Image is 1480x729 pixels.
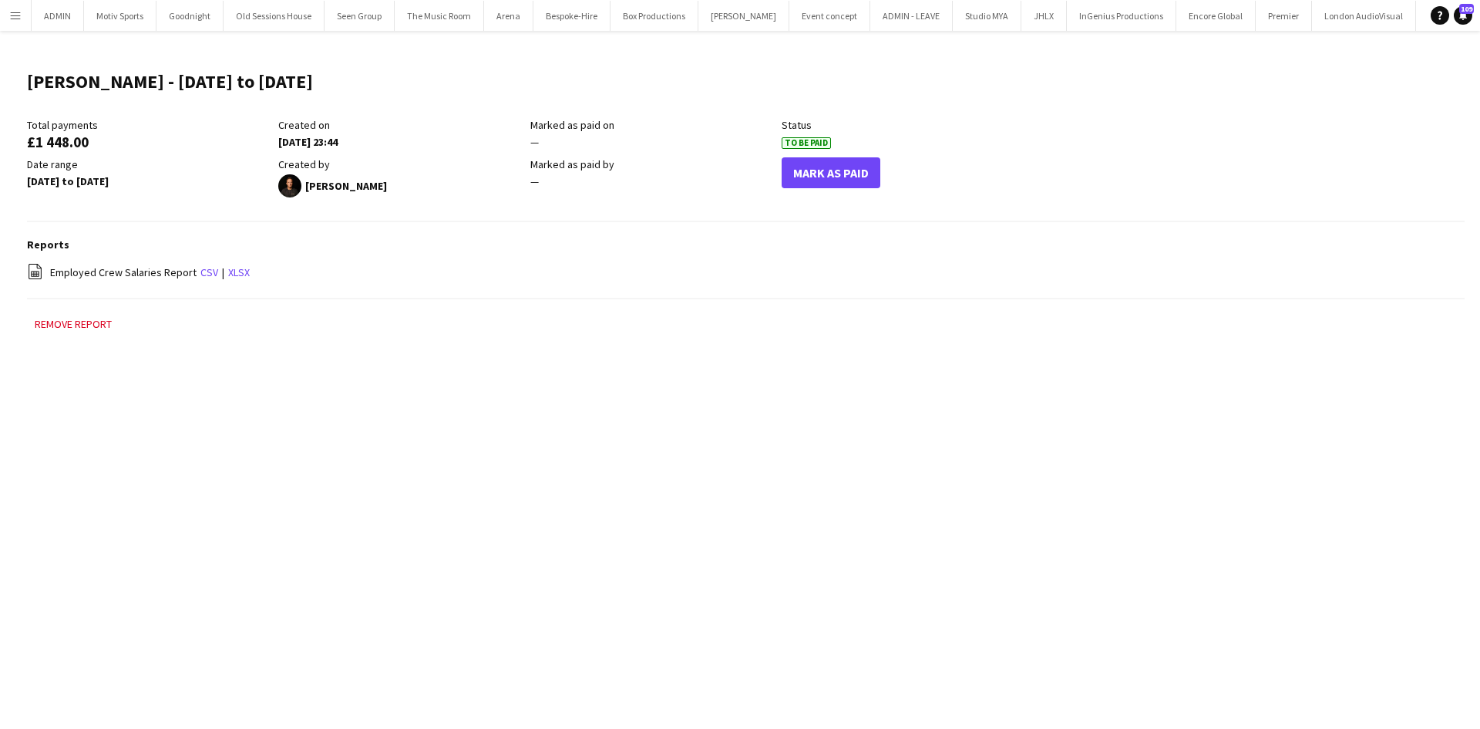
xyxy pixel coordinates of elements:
div: [DATE] 23:44 [278,135,522,149]
div: £1 448.00 [27,135,271,149]
button: Motiv Sports [84,1,156,31]
button: Goodnight [156,1,224,31]
div: [DATE] to [DATE] [27,174,271,188]
div: Status [782,118,1025,132]
button: Bespoke-Hire [533,1,610,31]
div: Total payments [27,118,271,132]
button: Box Productions [610,1,698,31]
button: [PERSON_NAME] [698,1,789,31]
div: Created on [278,118,522,132]
div: Marked as paid on [530,118,774,132]
div: [PERSON_NAME] [278,174,522,197]
button: ADMIN [32,1,84,31]
span: — [530,174,539,188]
button: ADMIN - LEAVE [870,1,953,31]
button: Studio MYA [953,1,1021,31]
a: 109 [1454,6,1472,25]
button: Encore Global [1176,1,1256,31]
button: Mark As Paid [782,157,880,188]
button: Event concept [789,1,870,31]
div: Marked as paid by [530,157,774,171]
button: Remove report [27,315,119,333]
span: To Be Paid [782,137,831,149]
button: InGenius Productions [1067,1,1176,31]
button: London AudioVisual [1312,1,1416,31]
div: Created by [278,157,522,171]
button: Arena [484,1,533,31]
h1: [PERSON_NAME] - [DATE] to [DATE] [27,70,313,93]
span: Employed Crew Salaries Report [50,265,197,279]
h3: Reports [27,238,1465,251]
button: JHLX [1021,1,1067,31]
span: — [530,135,539,149]
span: 109 [1459,4,1474,14]
div: | [27,263,1465,282]
button: The Music Room [395,1,484,31]
a: xlsx [228,265,250,279]
button: Premier [1256,1,1312,31]
div: Date range [27,157,271,171]
a: csv [200,265,218,279]
button: Seen Group [325,1,395,31]
button: Old Sessions House [224,1,325,31]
